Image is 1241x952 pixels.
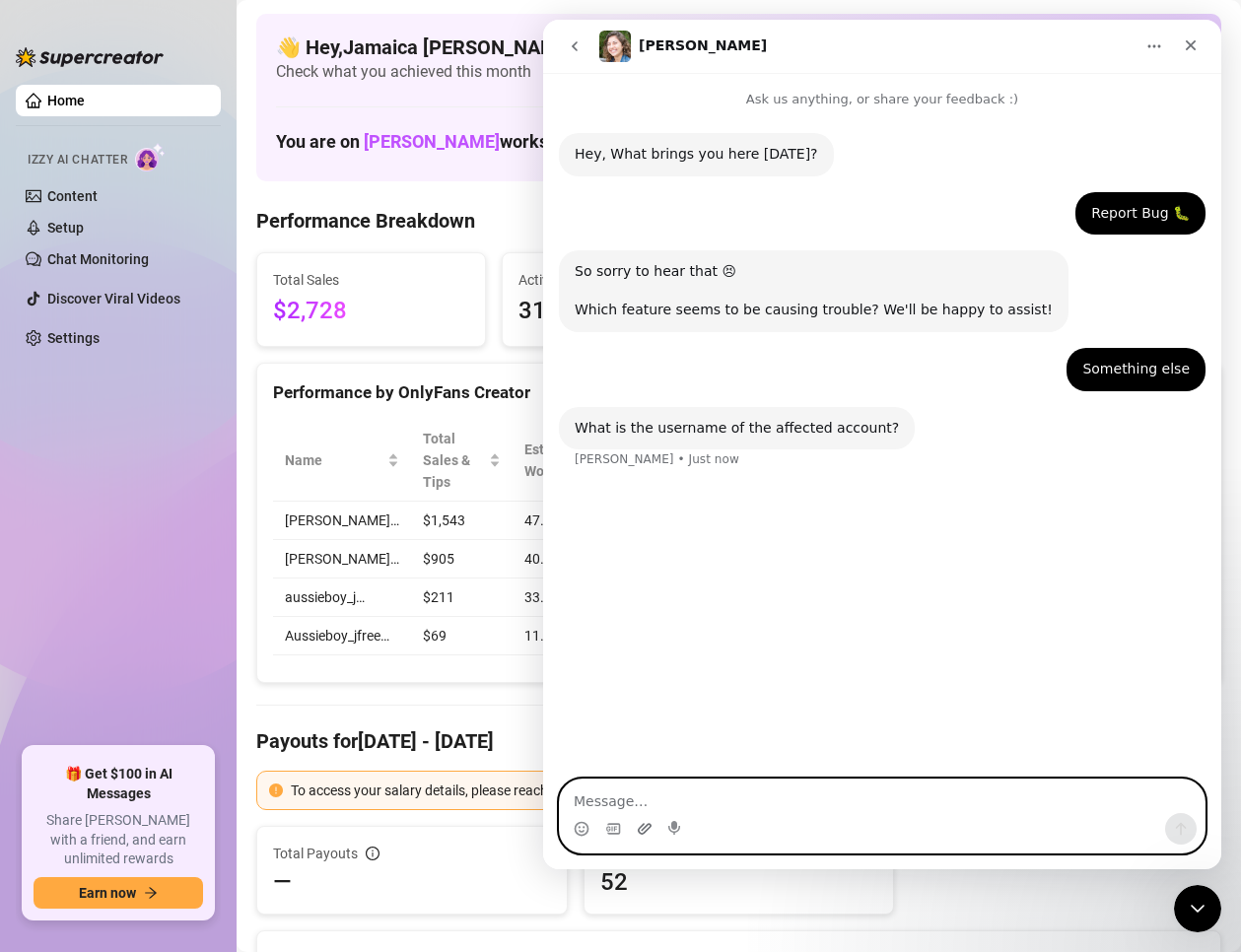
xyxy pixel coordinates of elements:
div: What is the username of the affected account? [32,399,356,419]
a: Settings [47,330,100,346]
span: Total Sales [273,269,469,291]
td: [PERSON_NAME]… [273,502,411,540]
td: $69 [411,617,513,655]
h4: Payouts for [DATE] - [DATE] [256,727,1221,755]
a: Home [47,93,85,108]
div: Something else [539,340,647,360]
span: 315 [518,293,715,330]
td: 11.5 h [513,617,622,655]
span: Active Chats [518,269,715,291]
span: Izzy AI Chatter [28,151,127,170]
a: Chat Monitoring [47,251,149,267]
span: arrow-right [144,886,158,900]
a: Content [47,188,98,204]
td: Aussieboy_jfree… [273,617,411,655]
h4: 👋 Hey, Jamaica [PERSON_NAME] ! [276,34,1202,61]
td: $211 [411,578,513,617]
a: Setup [47,220,84,236]
div: Report Bug 🐛 [548,184,647,204]
div: Something else [523,328,662,372]
button: Emoji picker [31,801,46,817]
td: 33.0 h [513,578,622,617]
span: $2,728 [273,293,469,330]
span: 🎁 Get $100 in AI Messages [34,765,203,803]
td: [PERSON_NAME]… [273,540,411,578]
textarea: Message… [17,760,661,793]
div: What is the username of the affected account?[PERSON_NAME] • Just now [16,387,372,431]
span: Earn now [79,885,136,901]
button: Gif picker [62,801,78,817]
div: Jamaica says… [16,328,662,387]
td: 40.0 h [513,540,622,578]
img: AI Chatter [135,143,166,171]
td: 47.0 h [513,502,622,540]
h4: Performance Breakdown [256,207,475,235]
td: $1,543 [411,502,513,540]
img: logo-BBDzfeDw.svg [16,47,164,67]
span: 52 [600,866,878,898]
a: Discover Viral Videos [47,291,180,306]
button: Start recording [125,801,141,817]
th: Name [273,420,411,502]
div: To access your salary details, please reach out to your manager to set your hourly rate or commis... [291,780,1208,801]
span: — [273,866,292,898]
div: Ella says… [16,231,662,328]
span: Check what you achieved this month [276,61,1202,83]
span: Name [285,449,383,471]
div: Performance by OnlyFans Creator [273,379,877,406]
div: [PERSON_NAME] • Just now [32,434,196,445]
button: Upload attachment [94,801,109,817]
button: Send a message… [622,793,654,825]
div: Est. Hours Worked [524,439,594,482]
td: $905 [411,540,513,578]
td: aussieboy_j… [273,578,411,617]
div: So sorry to hear that 😣Which feature seems to be causing trouble? We'll be happy to assist! [16,231,525,312]
iframe: Intercom live chat [543,20,1221,869]
div: So sorry to hear that 😣 Which feature seems to be causing trouble? We'll be happy to assist! [32,242,510,301]
iframe: Intercom live chat [1174,885,1221,932]
span: info-circle [366,847,379,860]
h1: You are on workspace and assigned to creators [276,131,800,153]
th: Total Sales & Tips [411,420,513,502]
span: exclamation-circle [269,783,283,797]
button: Earn nowarrow-right [34,877,203,909]
span: Total Payouts [273,843,358,864]
span: Total Sales & Tips [423,428,485,493]
span: Share [PERSON_NAME] with a friend, and earn unlimited rewards [34,811,203,869]
div: Ella says… [16,387,662,474]
span: [PERSON_NAME] [364,131,500,152]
